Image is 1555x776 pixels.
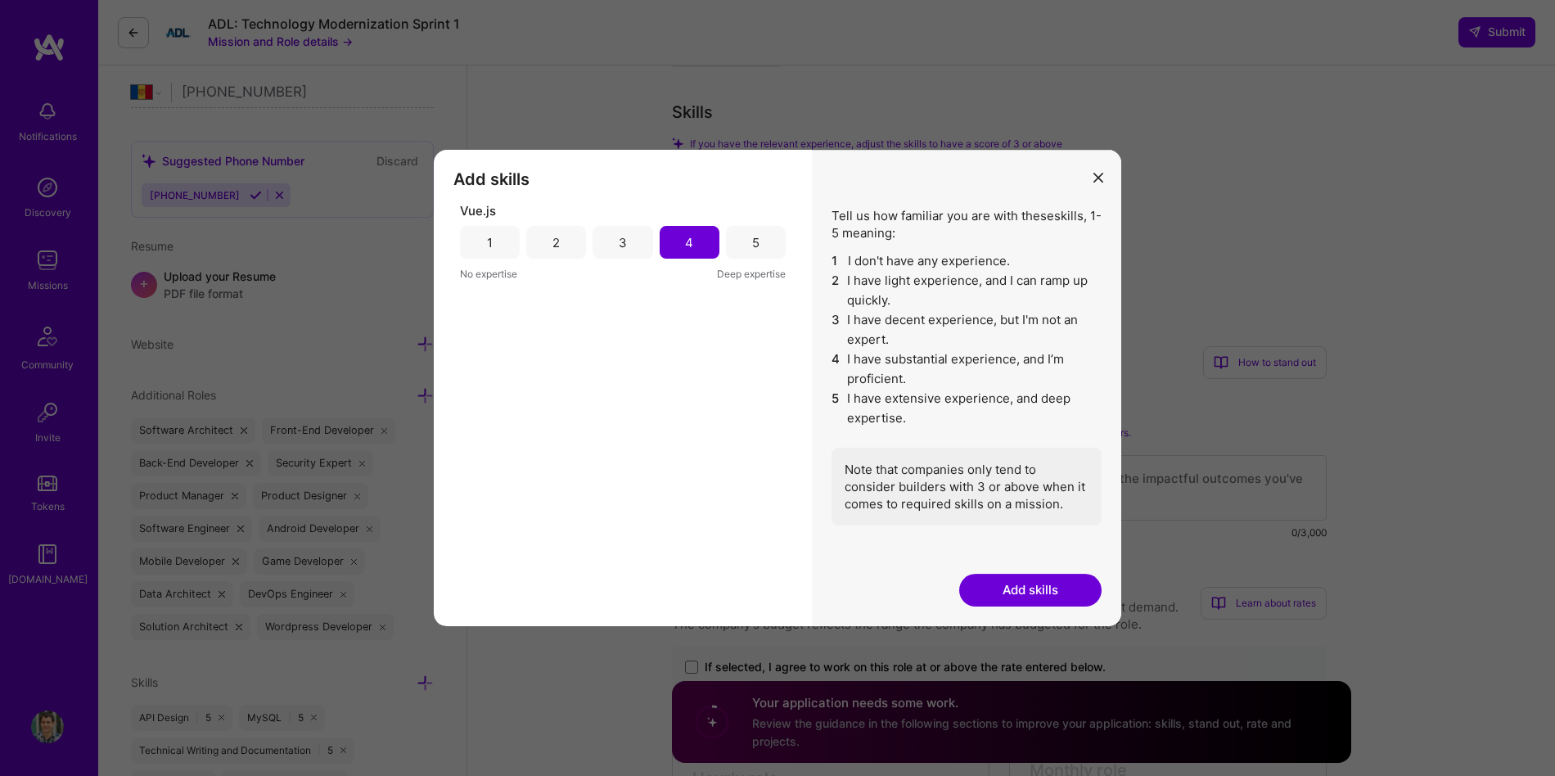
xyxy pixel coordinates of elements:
h3: Add skills [453,169,792,189]
div: Tell us how familiar you are with these skills , 1-5 meaning: [832,207,1102,526]
span: 2 [832,271,841,310]
div: 2 [552,234,560,251]
button: Add skills [959,574,1102,607]
li: I have light experience, and I can ramp up quickly. [832,271,1102,310]
div: 4 [685,234,693,251]
li: I have extensive experience, and deep expertise. [832,389,1102,428]
span: 5 [832,389,841,428]
i: icon Close [1093,173,1103,183]
li: I don't have any experience. [832,251,1102,271]
li: I have substantial experience, and I’m proficient. [832,350,1102,389]
li: I have decent experience, but I'm not an expert. [832,310,1102,350]
span: Deep expertise [717,265,786,282]
span: Vue.js [460,202,496,219]
div: Note that companies only tend to consider builders with 3 or above when it comes to required skil... [832,448,1102,526]
div: 5 [752,234,759,251]
div: modal [434,150,1121,626]
div: 1 [487,234,493,251]
span: No expertise [460,265,517,282]
div: 3 [619,234,627,251]
span: 4 [832,350,841,389]
span: 1 [832,251,841,271]
span: 3 [832,310,841,350]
